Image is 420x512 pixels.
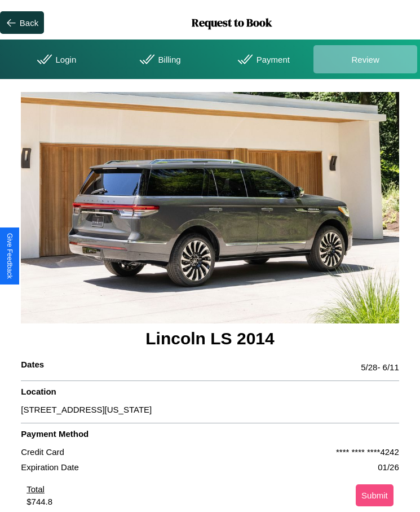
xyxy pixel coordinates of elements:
[356,484,394,506] button: Submit
[21,475,38,490] p: CVV
[21,429,399,444] h4: Payment Method
[21,360,44,375] h4: Dates
[21,92,399,324] img: car
[6,233,14,279] div: Give Feedback
[210,45,314,73] div: Payment
[21,387,399,402] h4: Location
[20,18,38,28] div: Back
[44,15,420,30] h1: Request to Book
[361,360,399,375] p: 5 / 28 - 6 / 11
[378,460,399,475] p: 01/26
[21,460,79,475] p: Expiration Date
[26,484,52,497] div: Total
[21,444,64,460] p: Credit Card
[3,45,107,73] div: Login
[21,402,399,417] p: [STREET_ADDRESS][US_STATE]
[26,497,52,506] div: $ 744.8
[313,45,417,73] div: Review
[107,45,210,73] div: Billing
[21,323,399,354] h3: Lincoln LS 2014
